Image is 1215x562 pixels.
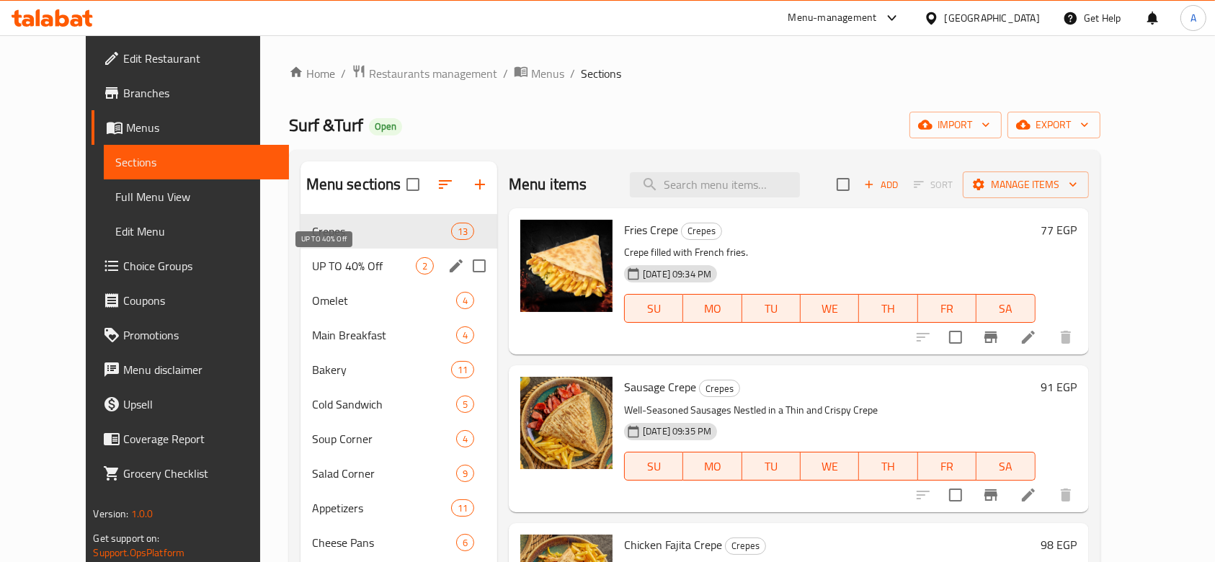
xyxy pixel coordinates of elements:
[570,65,575,82] li: /
[828,169,858,200] span: Select section
[456,396,474,413] div: items
[921,116,990,134] span: import
[312,534,456,551] div: Cheese Pans
[637,267,717,281] span: [DATE] 09:34 PM
[312,499,451,517] span: Appetizers
[456,534,474,551] div: items
[726,538,765,554] span: Crepes
[417,259,433,273] span: 2
[457,536,473,550] span: 6
[699,380,740,397] div: Crepes
[289,64,1100,83] nav: breadcrumb
[457,432,473,446] span: 4
[92,41,289,76] a: Edit Restaurant
[452,225,473,238] span: 13
[456,430,474,447] div: items
[725,538,766,555] div: Crepes
[104,179,289,214] a: Full Menu View
[700,380,739,397] span: Crepes
[92,387,289,421] a: Upsell
[312,465,456,482] div: Salad Corner
[748,456,795,477] span: TU
[93,543,184,562] a: Support.OpsPlatform
[352,64,497,83] a: Restaurants management
[369,65,497,82] span: Restaurants management
[1041,535,1077,555] h6: 98 EGP
[301,421,497,456] div: Soup Corner4
[858,174,904,196] span: Add item
[301,456,497,491] div: Salad Corner9
[115,153,277,171] span: Sections
[624,401,1035,419] p: Well-Seasoned Sausages Nestled in a Thin and Crispy Crepe
[624,219,678,241] span: Fries Crepe
[416,257,434,275] div: items
[131,504,153,523] span: 1.0.0
[1007,112,1100,138] button: export
[520,220,613,312] img: Fries Crepe
[531,65,564,82] span: Menus
[963,171,1089,198] button: Manage items
[104,145,289,179] a: Sections
[581,65,622,82] span: Sections
[974,320,1008,354] button: Branch-specific-item
[742,452,801,481] button: TU
[624,376,696,398] span: Sausage Crepe
[312,430,456,447] span: Soup Corner
[312,292,456,309] span: Omelet
[683,452,742,481] button: MO
[1049,320,1083,354] button: delete
[301,249,497,283] div: UP TO 40% Off2edit
[456,326,474,344] div: items
[982,456,1029,477] span: SA
[301,214,497,249] div: Crepes13
[924,456,971,477] span: FR
[123,257,277,275] span: Choice Groups
[1041,377,1077,397] h6: 91 EGP
[918,294,976,323] button: FR
[115,188,277,205] span: Full Menu View
[312,326,456,344] div: Main Breakfast
[1190,10,1196,26] span: A
[862,177,901,193] span: Add
[451,361,474,378] div: items
[681,223,722,240] div: Crepes
[514,64,564,83] a: Menus
[904,174,963,196] span: Select section first
[289,65,335,82] a: Home
[93,504,128,523] span: Version:
[742,294,801,323] button: TU
[92,283,289,318] a: Coupons
[115,223,277,240] span: Edit Menu
[312,223,451,240] span: Crepes
[301,318,497,352] div: Main Breakfast4
[788,9,877,27] div: Menu-management
[301,491,497,525] div: Appetizers11
[689,456,736,477] span: MO
[369,120,402,133] span: Open
[312,361,451,378] div: Bakery
[456,465,474,482] div: items
[463,167,497,202] button: Add section
[452,501,473,515] span: 11
[456,292,474,309] div: items
[940,480,971,510] span: Select to update
[689,298,736,319] span: MO
[945,10,1040,26] div: [GEOGRAPHIC_DATA]
[748,298,795,319] span: TU
[1019,116,1089,134] span: export
[306,174,401,195] h2: Menu sections
[104,214,289,249] a: Edit Menu
[801,452,859,481] button: WE
[92,456,289,491] a: Grocery Checklist
[289,109,363,141] span: Surf &Turf
[682,223,721,239] span: Crepes
[509,174,587,195] h2: Menu items
[631,298,677,319] span: SU
[865,298,912,319] span: TH
[428,167,463,202] span: Sort sections
[624,294,683,323] button: SU
[92,110,289,145] a: Menus
[801,294,859,323] button: WE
